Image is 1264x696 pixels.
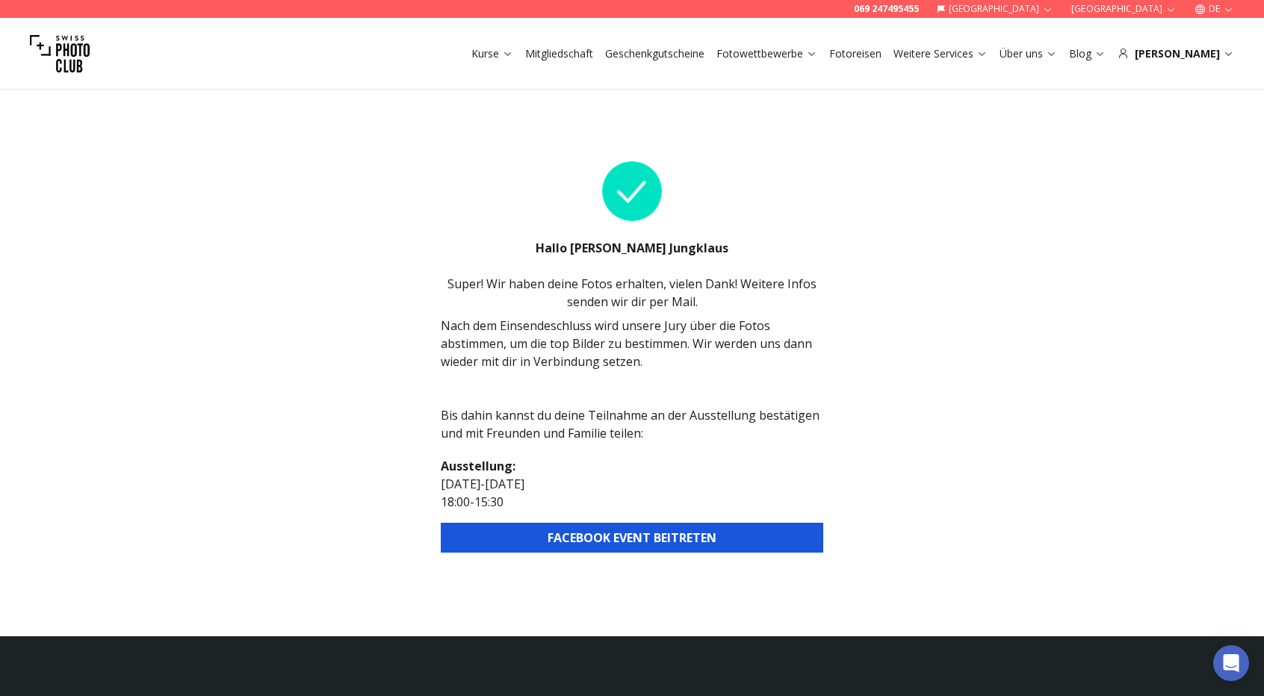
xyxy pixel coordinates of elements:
[471,46,513,61] a: Kurse
[710,43,823,64] button: Fotowettbewerbe
[829,46,882,61] a: Fotoreisen
[441,143,823,553] div: Nach dem Einsendeschluss wird unsere Jury über die Fotos abstimmen, um die top Bilder zu bestimme...
[1069,46,1106,61] a: Blog
[536,240,570,256] b: Hallo
[994,43,1063,64] button: Über uns
[525,46,593,61] a: Mitgliedschaft
[570,240,728,256] b: [PERSON_NAME] Jungklaus
[599,43,710,64] button: Geschenkgutscheine
[1063,43,1112,64] button: Blog
[30,24,90,84] img: Swiss photo club
[519,43,599,64] button: Mitgliedschaft
[716,46,817,61] a: Fotowettbewerbe
[854,3,919,15] a: 069 247495455
[441,457,823,475] h2: Ausstellung :
[441,275,823,311] div: Super! Wir haben deine Fotos erhalten, vielen Dank! Weitere Infos senden wir dir per Mail.
[887,43,994,64] button: Weitere Services
[441,523,823,553] button: FACEBOOK EVENT BEITRETEN
[1000,46,1057,61] a: Über uns
[1213,645,1249,681] div: Open Intercom Messenger
[893,46,988,61] a: Weitere Services
[441,475,823,493] p: [DATE] - [DATE]
[1118,46,1234,61] div: [PERSON_NAME]
[605,46,704,61] a: Geschenkgutscheine
[465,43,519,64] button: Kurse
[441,493,823,511] p: 18:00 - 15:30
[823,43,887,64] button: Fotoreisen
